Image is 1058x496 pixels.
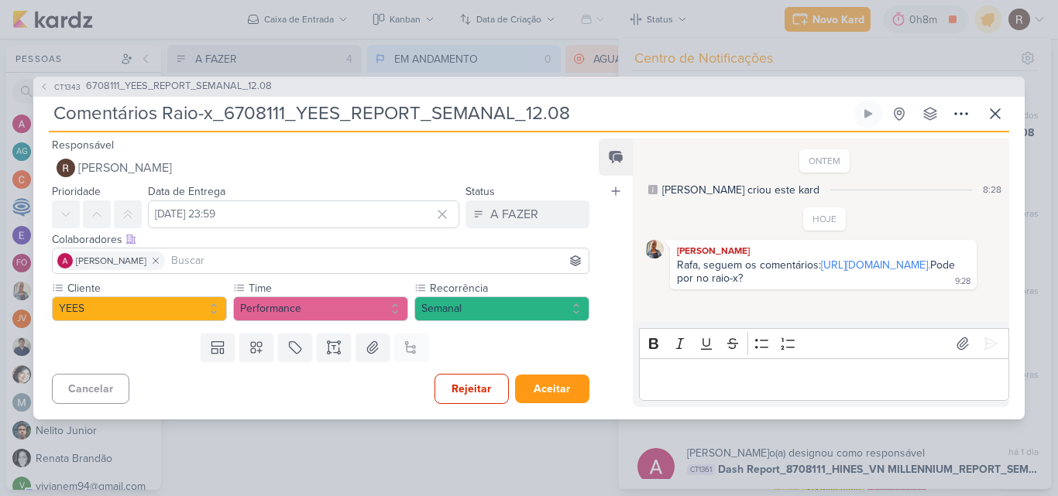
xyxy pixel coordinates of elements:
[52,374,129,404] button: Cancelar
[955,275,970,288] div: 9:28
[862,108,874,120] div: Ligar relógio
[435,374,509,404] button: Rejeitar
[428,280,589,296] label: Recorrência
[983,183,1001,197] div: 8:28
[168,251,586,270] input: Buscar
[673,243,974,258] div: [PERSON_NAME]
[57,253,73,269] img: Alessandra Gomes
[52,154,589,182] button: [PERSON_NAME]
[52,139,114,152] label: Responsável
[66,280,227,296] label: Cliente
[148,200,459,228] input: Select a date
[515,375,589,403] button: Aceitar
[821,258,930,272] a: [URL][DOMAIN_NAME].
[639,358,1009,401] div: Editor editing area: main
[662,182,819,198] div: [PERSON_NAME] criou este kard
[645,240,664,258] img: Iara Santos
[52,185,101,198] label: Prioridade
[57,159,75,177] img: Rafael Dornelles
[414,296,589,321] button: Semanal
[52,231,589,248] div: Colaboradores
[148,185,225,198] label: Data de Entrega
[52,81,83,93] span: CT1343
[76,254,146,268] span: [PERSON_NAME]
[78,159,172,177] span: [PERSON_NAME]
[677,258,958,285] div: Rafa, seguem os comentários: Pode por no raio-x?
[465,200,589,228] button: A FAZER
[52,296,227,321] button: YEES
[40,79,272,94] button: CT1343 6708111_YEES_REPORT_SEMANAL_12.08
[49,100,851,128] input: Kard Sem Título
[465,185,495,198] label: Status
[86,79,272,94] span: 6708111_YEES_REPORT_SEMANAL_12.08
[247,280,408,296] label: Time
[233,296,408,321] button: Performance
[490,205,538,224] div: A FAZER
[639,328,1009,358] div: Editor toolbar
